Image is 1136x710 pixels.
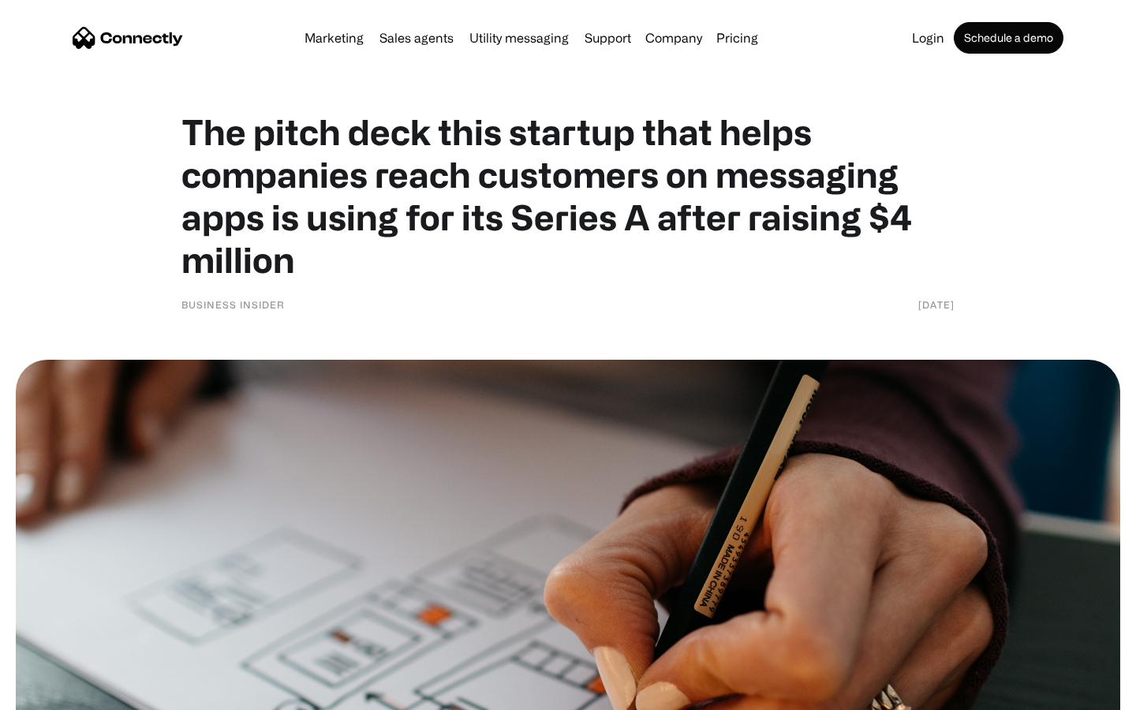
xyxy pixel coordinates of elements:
[463,32,575,44] a: Utility messaging
[710,32,764,44] a: Pricing
[32,682,95,704] ul: Language list
[954,22,1063,54] a: Schedule a demo
[918,297,955,312] div: [DATE]
[578,32,637,44] a: Support
[181,110,955,281] h1: The pitch deck this startup that helps companies reach customers on messaging apps is using for i...
[16,682,95,704] aside: Language selected: English
[298,32,370,44] a: Marketing
[181,297,285,312] div: Business Insider
[906,32,951,44] a: Login
[645,27,702,49] div: Company
[373,32,460,44] a: Sales agents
